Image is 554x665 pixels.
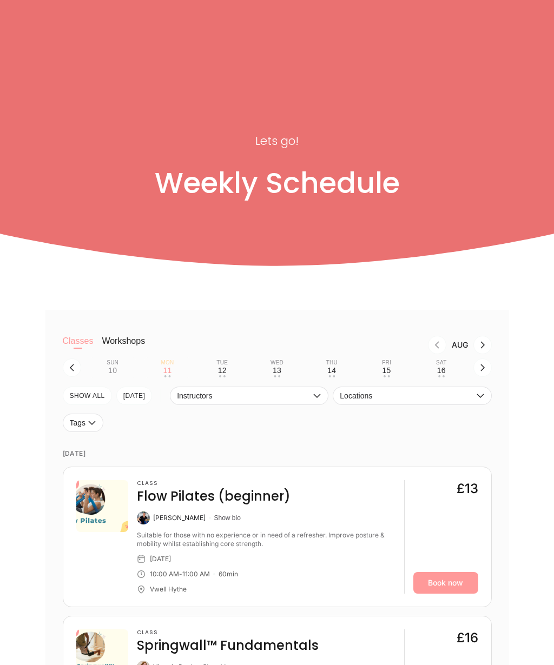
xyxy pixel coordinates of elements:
[340,391,473,400] span: Locations
[137,511,150,524] img: Svenja O'Connor
[137,480,291,487] h3: Class
[177,391,311,400] span: Instructors
[108,366,117,375] div: 10
[150,570,179,578] div: 10:00 AM
[271,360,283,366] div: Wed
[63,336,94,357] button: Classes
[150,555,171,563] div: [DATE]
[219,375,226,377] div: • •
[102,336,145,357] button: Workshops
[76,480,128,532] img: aa553f9f-2931-4451-b727-72da8bd8ddcb.png
[137,531,395,548] div: Suitable for those with no experience or in need of a refresher. Improve posture & mobility whils...
[457,629,478,647] div: £16
[457,480,478,497] div: £13
[164,375,170,377] div: • •
[107,360,118,366] div: Sun
[170,387,328,405] button: Instructors
[161,360,174,366] div: Mon
[333,387,491,405] button: Locations
[428,336,446,354] button: Previous month, Jul
[219,570,238,578] div: 60 min
[153,514,206,522] div: [PERSON_NAME]
[214,514,241,522] button: Show bio
[216,360,228,366] div: Tue
[170,131,384,151] p: Lets go!
[327,366,336,375] div: 14
[116,387,153,405] button: [DATE]
[163,366,172,375] div: 11
[273,366,281,375] div: 13
[63,387,112,405] button: SHOW All
[383,375,390,377] div: • •
[137,488,291,505] h4: Flow Pilates (beginner)
[382,366,391,375] div: 15
[63,441,492,467] time: [DATE]
[179,570,182,578] div: -
[63,414,104,432] button: Tags
[413,572,478,594] a: Book now
[382,360,391,366] div: Fri
[70,418,86,427] span: Tags
[437,366,446,375] div: 16
[17,165,538,201] h1: Weekly Schedule
[328,375,335,377] div: • •
[137,629,319,636] h3: Class
[162,336,491,354] nav: Month switch
[150,585,187,594] div: Vwell Hythe
[182,570,210,578] div: 11:00 AM
[438,375,445,377] div: • •
[326,360,338,366] div: Thu
[473,336,492,354] button: Next month, Sep
[436,360,446,366] div: Sat
[274,375,280,377] div: • •
[137,637,319,654] h4: Springwall™ Fundamentals
[218,366,227,375] div: 12
[446,341,473,349] div: Month Aug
